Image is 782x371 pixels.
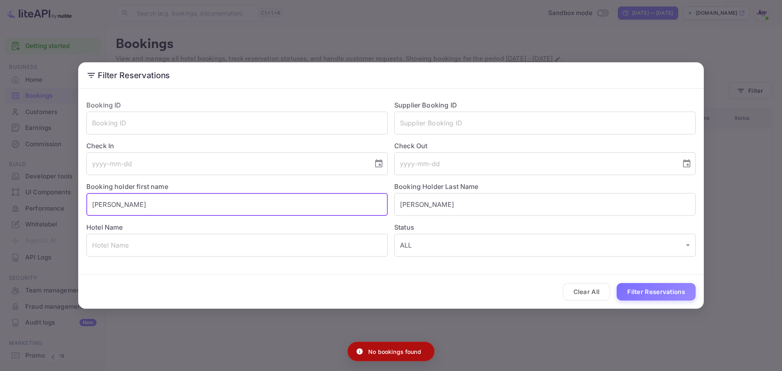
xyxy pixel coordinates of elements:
label: Booking Holder Last Name [394,182,479,191]
input: Hotel Name [86,234,388,257]
button: Filter Reservations [617,283,696,301]
input: yyyy-mm-dd [394,152,675,175]
input: yyyy-mm-dd [86,152,367,175]
div: ALL [394,234,696,257]
input: Holder Last Name [394,193,696,216]
label: Booking holder first name [86,182,168,191]
label: Status [394,222,696,232]
button: Choose date [371,156,387,172]
p: No bookings found [368,347,421,356]
label: Supplier Booking ID [394,101,457,109]
h2: Filter Reservations [78,62,704,88]
label: Check Out [394,141,696,151]
button: Choose date [679,156,695,172]
input: Booking ID [86,112,388,134]
input: Holder First Name [86,193,388,216]
label: Hotel Name [86,223,123,231]
label: Booking ID [86,101,121,109]
input: Supplier Booking ID [394,112,696,134]
label: Check In [86,141,388,151]
button: Clear All [563,283,611,301]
